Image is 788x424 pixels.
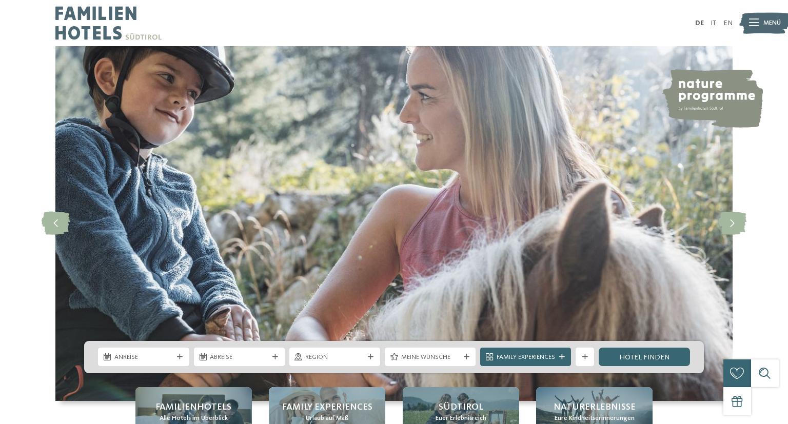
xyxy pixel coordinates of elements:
span: Naturerlebnisse [554,401,636,414]
span: Alle Hotels im Überblick [160,414,228,423]
span: Region [305,353,364,362]
span: Abreise [210,353,268,362]
span: Family Experiences [497,353,555,362]
span: Family Experiences [282,401,372,414]
img: nature programme by Familienhotels Südtirol [661,69,763,128]
a: EN [723,19,733,27]
span: Menü [763,18,781,28]
span: Südtirol [439,401,483,414]
span: Eure Kindheitserinnerungen [555,414,635,423]
span: Meine Wünsche [401,353,460,362]
a: DE [695,19,704,27]
a: IT [711,19,716,27]
span: Anreise [114,353,173,362]
a: Hotel finden [599,348,689,366]
span: Familienhotels [155,401,231,414]
span: Euer Erlebnisreich [436,414,486,423]
img: Familienhotels Südtirol: The happy family places [55,46,733,401]
span: Urlaub auf Maß [306,414,348,423]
